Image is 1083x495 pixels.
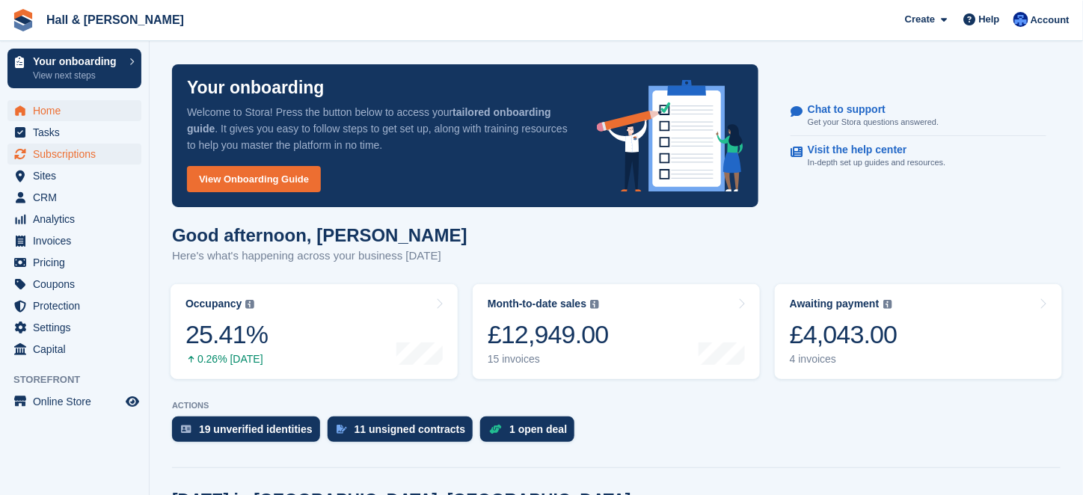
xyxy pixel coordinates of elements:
img: Claire Banham [1013,12,1028,27]
img: icon-info-grey-7440780725fd019a000dd9b08b2336e03edf1995a4989e88bcd33f0948082b44.svg [590,300,599,309]
p: Your onboarding [33,56,122,67]
div: 0.26% [DATE] [185,353,268,366]
a: menu [7,209,141,230]
a: menu [7,165,141,186]
a: menu [7,187,141,208]
img: stora-icon-8386f47178a22dfd0bd8f6a31ec36ba5ce8667c1dd55bd0f319d3a0aa187defe.svg [12,9,34,31]
a: 1 open deal [480,416,582,449]
span: CRM [33,187,123,208]
p: Your onboarding [187,79,325,96]
span: Pricing [33,252,123,273]
span: Storefront [13,372,149,387]
p: Welcome to Stora! Press the button below to access your . It gives you easy to follow steps to ge... [187,104,573,153]
img: verify_identity-adf6edd0f0f0b5bbfe63781bf79b02c33cf7c696d77639b501bdc392416b5a36.svg [181,425,191,434]
a: menu [7,339,141,360]
div: 4 invoices [790,353,898,366]
a: menu [7,391,141,412]
a: menu [7,122,141,143]
a: Your onboarding View next steps [7,49,141,88]
p: Visit the help center [808,144,934,156]
div: Month-to-date sales [488,298,586,310]
a: menu [7,144,141,165]
img: onboarding-info-6c161a55d2c0e0a8cae90662b2fe09162a5109e8cc188191df67fb4f79e88e88.svg [597,80,743,192]
a: View Onboarding Guide [187,166,321,192]
span: Analytics [33,209,123,230]
span: Home [33,100,123,121]
span: Invoices [33,230,123,251]
span: Coupons [33,274,123,295]
a: 11 unsigned contracts [328,416,481,449]
div: 19 unverified identities [199,423,313,435]
img: contract_signature_icon-13c848040528278c33f63329250d36e43548de30e8caae1d1a13099fd9432cc5.svg [337,425,347,434]
div: 11 unsigned contracts [355,423,466,435]
a: Awaiting payment £4,043.00 4 invoices [775,284,1062,379]
span: Subscriptions [33,144,123,165]
p: Chat to support [808,103,927,116]
p: ACTIONS [172,401,1061,411]
a: menu [7,274,141,295]
div: Awaiting payment [790,298,880,310]
span: Account [1031,13,1070,28]
span: Settings [33,317,123,338]
a: Hall & [PERSON_NAME] [40,7,190,32]
div: £4,043.00 [790,319,898,350]
div: £12,949.00 [488,319,609,350]
div: 1 open deal [509,423,567,435]
a: Chat to support Get your Stora questions answered. [791,96,1046,137]
h1: Good afternoon, [PERSON_NAME] [172,225,467,245]
span: Protection [33,295,123,316]
span: Online Store [33,391,123,412]
img: icon-info-grey-7440780725fd019a000dd9b08b2336e03edf1995a4989e88bcd33f0948082b44.svg [245,300,254,309]
p: Get your Stora questions answered. [808,116,939,129]
img: icon-info-grey-7440780725fd019a000dd9b08b2336e03edf1995a4989e88bcd33f0948082b44.svg [883,300,892,309]
a: menu [7,230,141,251]
div: Occupancy [185,298,242,310]
p: In-depth set up guides and resources. [808,156,946,169]
span: Tasks [33,122,123,143]
div: 15 invoices [488,353,609,366]
div: 25.41% [185,319,268,350]
a: menu [7,252,141,273]
span: Create [905,12,935,27]
a: Preview store [123,393,141,411]
a: Occupancy 25.41% 0.26% [DATE] [171,284,458,379]
a: menu [7,317,141,338]
p: View next steps [33,69,122,82]
a: Month-to-date sales £12,949.00 15 invoices [473,284,760,379]
a: Visit the help center In-depth set up guides and resources. [791,136,1046,176]
span: Capital [33,339,123,360]
a: menu [7,100,141,121]
span: Help [979,12,1000,27]
img: deal-1b604bf984904fb50ccaf53a9ad4b4a5d6e5aea283cecdc64d6e3604feb123c2.svg [489,424,502,434]
a: menu [7,295,141,316]
a: 19 unverified identities [172,416,328,449]
span: Sites [33,165,123,186]
p: Here's what's happening across your business [DATE] [172,248,467,265]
